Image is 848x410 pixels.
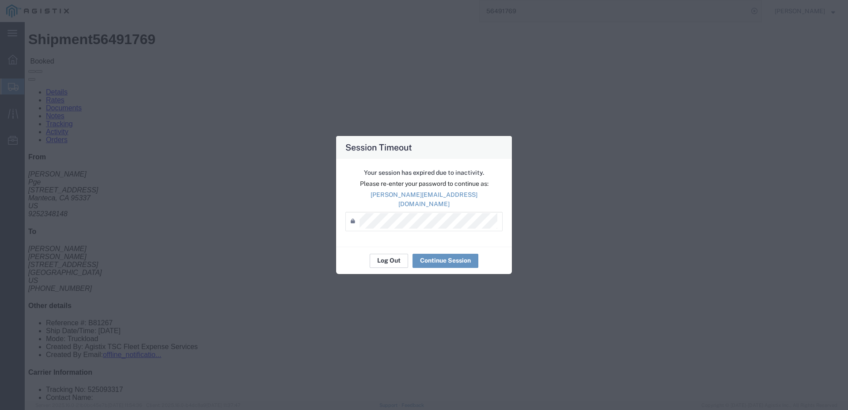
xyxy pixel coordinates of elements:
p: [PERSON_NAME][EMAIL_ADDRESS][DOMAIN_NAME] [345,190,503,209]
h4: Session Timeout [345,141,412,154]
button: Log Out [370,254,408,268]
p: Please re-enter your password to continue as: [345,179,503,188]
p: Your session has expired due to inactivity. [345,168,503,177]
button: Continue Session [413,254,478,268]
